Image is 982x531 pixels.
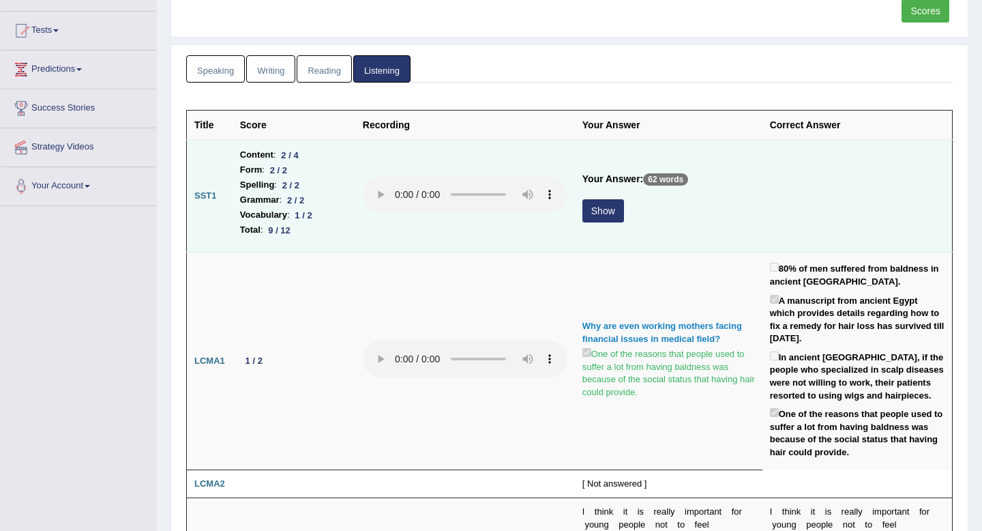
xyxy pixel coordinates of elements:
[867,519,872,530] b: o
[194,478,225,489] b: LCMA2
[240,177,275,192] b: Spelling
[907,506,910,517] b: t
[575,111,762,140] th: Your Answer
[827,506,832,517] b: s
[770,408,779,417] input: One of the reasons that people used to suffer a lot from having baldness was because of the socia...
[194,356,225,366] b: LCMA1
[240,207,287,223] b: Vocabulary
[582,173,643,184] b: Your Answer:
[643,173,688,186] p: 62 words
[790,506,792,517] b: i
[825,506,827,517] b: i
[770,292,944,345] label: A manuscript from ancient Egypt which provides details regarding how to fix a remedy for hair los...
[582,320,755,345] div: Why are even working mothers facing financial issues in medical field?
[856,506,858,517] b: l
[826,519,828,530] b: l
[353,55,411,83] a: Listening
[782,506,785,517] b: t
[186,55,245,83] a: Speaking
[240,192,348,207] li: :
[240,162,263,177] b: Form
[842,506,844,517] b: r
[872,506,874,517] b: i
[895,506,897,517] b: t
[786,519,791,530] b: n
[770,506,773,517] b: I
[290,208,318,223] div: 1 / 2
[240,192,280,207] b: Grammar
[843,519,848,530] b: n
[848,519,852,530] b: o
[874,506,882,517] b: m
[770,351,779,360] input: In ancient [GEOGRAPHIC_DATA], if the people who specialized in scalp diseases were not willing to...
[895,519,897,530] b: l
[884,519,889,530] b: e
[770,405,944,459] label: One of the reasons that people used to suffer a lot from having baldness was because of the socia...
[811,519,816,530] b: e
[297,55,351,83] a: Reading
[816,519,821,530] b: o
[858,506,863,517] b: y
[276,148,304,162] div: 2 / 4
[777,519,782,530] b: o
[277,178,305,192] div: 2 / 2
[772,519,777,530] b: y
[246,55,295,83] a: Writing
[233,111,355,140] th: Score
[240,354,268,368] div: 1 / 2
[890,519,895,530] b: e
[240,177,348,192] li: :
[582,478,755,491] div: [ Not answered ]
[1,12,156,46] a: Tests
[828,519,833,530] b: e
[240,223,348,238] li: :
[844,506,849,517] b: e
[849,506,854,517] b: a
[582,199,624,223] button: Show
[240,207,348,223] li: :
[887,506,891,517] b: o
[762,111,953,140] th: Correct Answer
[1,167,156,201] a: Your Account
[865,519,867,530] b: t
[813,506,816,517] b: t
[194,190,217,201] b: SST1
[897,506,902,517] b: a
[240,162,348,177] li: :
[240,147,273,162] b: Content
[806,519,811,530] b: p
[265,163,293,177] div: 2 / 2
[891,506,894,517] b: r
[821,519,826,530] b: p
[922,506,927,517] b: o
[852,519,855,530] b: t
[927,506,929,517] b: r
[770,295,779,304] input: A manuscript from ancient Egypt which provides details regarding how to fix a remedy for hair los...
[1,51,156,85] a: Predictions
[782,519,786,530] b: u
[770,349,944,402] label: In ancient [GEOGRAPHIC_DATA], if the people who specialized in scalp diseases were not willing to...
[263,223,296,238] div: 9 / 12
[582,348,591,357] input: One of the reasons that people used to suffer a lot from having baldness was because of the socia...
[282,193,310,207] div: 2 / 2
[882,506,887,517] b: p
[784,506,789,517] b: h
[882,519,885,530] b: f
[919,506,922,517] b: f
[187,111,233,140] th: Title
[1,89,156,124] a: Success Stories
[1,128,156,162] a: Strategy Videos
[770,263,779,272] input: 80% of men suffered from baldness in ancient [GEOGRAPHIC_DATA].
[792,519,797,530] b: g
[792,506,797,517] b: n
[797,506,801,517] b: k
[770,260,944,288] label: 80% of men suffered from baldness in ancient [GEOGRAPHIC_DATA].
[854,506,856,517] b: l
[582,345,755,399] label: One of the reasons that people used to suffer a lot from having baldness was because of the socia...
[240,223,261,238] b: Total
[240,147,348,162] li: :
[355,111,575,140] th: Recording
[902,506,907,517] b: n
[811,506,813,517] b: i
